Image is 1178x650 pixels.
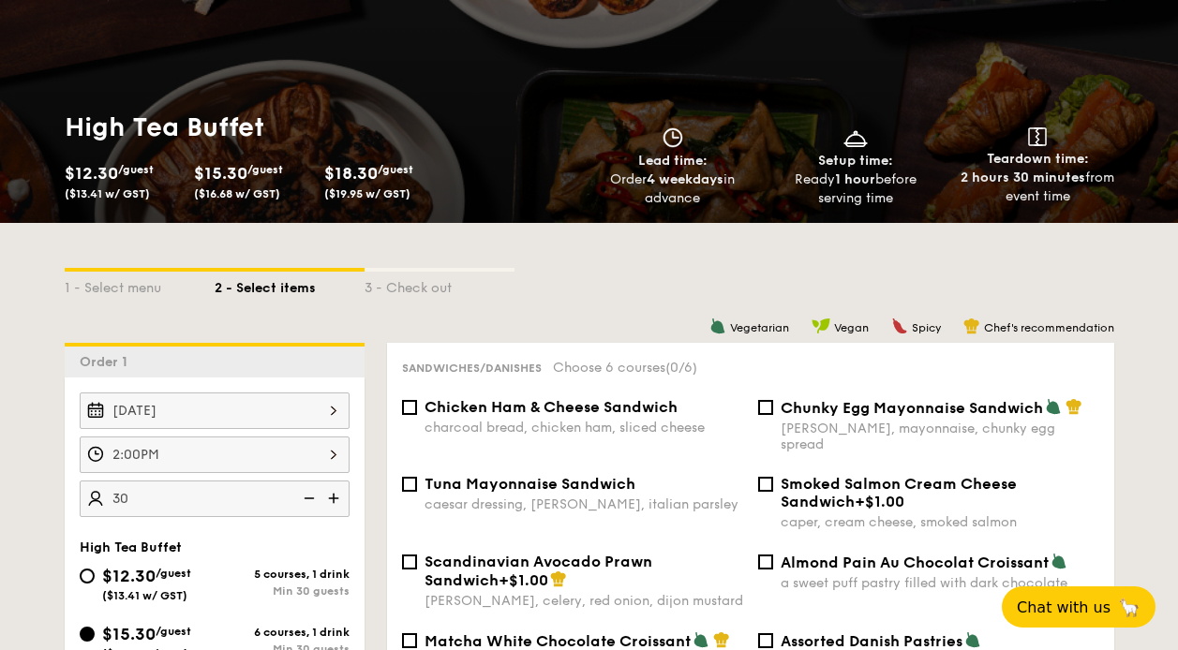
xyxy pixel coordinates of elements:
[425,632,691,650] span: Matcha White Chocolate Croissant
[818,153,893,169] span: Setup time:
[425,475,635,493] span: Tuna Mayonnaise Sandwich
[912,321,941,334] span: Spicy
[781,575,1099,591] div: a sweet puff pastry filled with dark chocolate
[247,163,283,176] span: /guest
[812,318,830,334] img: icon-vegan.f8ff3823.svg
[194,163,247,184] span: $15.30
[102,589,187,602] span: ($13.41 w/ GST)
[402,477,417,492] input: Tuna Mayonnaise Sandwichcaesar dressing, [PERSON_NAME], italian parsley
[758,554,773,569] input: Almond Pain Au Chocolat Croissanta sweet puff pastry filled with dark chocolate
[781,632,962,650] span: Assorted Danish Pastries
[156,567,191,580] span: /guest
[324,163,378,184] span: $18.30
[80,392,350,429] input: Event date
[758,477,773,492] input: Smoked Salmon Cream Cheese Sandwich+$1.00caper, cream cheese, smoked salmon
[954,169,1122,206] div: from event time
[80,569,95,584] input: $12.30/guest($13.41 w/ GST)5 courses, 1 drinkMin 30 guests
[961,170,1085,185] strong: 2 hours 30 minutes
[402,554,417,569] input: Scandinavian Avocado Prawn Sandwich+$1.00[PERSON_NAME], celery, red onion, dijon mustard
[293,480,321,516] img: icon-reduce.1d2dbef1.svg
[80,480,350,517] input: Number of guests
[80,627,95,642] input: $15.30/guest($16.68 w/ GST)6 courses, 1 drinkMin 30 guests
[638,153,708,169] span: Lead time:
[425,420,743,436] div: charcoal bread, chicken ham, sliced cheese
[215,584,350,598] div: Min 30 guests
[402,400,417,415] input: Chicken Ham & Cheese Sandwichcharcoal bread, chicken ham, sliced cheese
[730,321,789,334] span: Vegetarian
[1066,398,1082,415] img: icon-chef-hat.a58ddaea.svg
[834,321,869,334] span: Vegan
[781,554,1049,571] span: Almond Pain Au Chocolat Croissant
[425,398,678,416] span: Chicken Ham & Cheese Sandwich
[65,111,582,144] h1: High Tea Buffet
[659,127,687,148] img: icon-clock.2db775ea.svg
[781,399,1043,417] span: Chunky Egg Mayonnaise Sandwich
[781,514,1099,530] div: caper, cream cheese, smoked salmon
[215,626,350,639] div: 6 courses, 1 drink
[964,631,981,648] img: icon-vegetarian.fe4039eb.svg
[499,571,548,589] span: +$1.00
[835,171,875,187] strong: 1 hour
[65,272,215,298] div: 1 - Select menu
[80,354,135,370] span: Order 1
[589,170,757,208] div: Order in advance
[758,400,773,415] input: Chunky Egg Mayonnaise Sandwich[PERSON_NAME], mayonnaise, chunky egg spread
[118,163,154,176] span: /guest
[781,421,1099,452] div: [PERSON_NAME], mayonnaise, chunky egg spread
[842,127,870,148] img: icon-dish.430c3a2e.svg
[1028,127,1047,146] img: icon-teardown.65201eee.svg
[550,570,567,587] img: icon-chef-hat.a58ddaea.svg
[215,272,365,298] div: 2 - Select items
[758,633,773,648] input: Assorted Danish Pastriesflaky pastry, housemade fillings
[647,171,723,187] strong: 4 weekdays
[402,633,417,648] input: Matcha White Chocolate Croissantpremium kyoto green powder, white chocolate, croissant
[1051,553,1067,569] img: icon-vegetarian.fe4039eb.svg
[365,272,514,298] div: 3 - Check out
[855,493,904,510] span: +$1.00
[194,187,280,200] span: ($16.68 w/ GST)
[1002,586,1156,628] button: Chat with us🦙
[665,360,697,376] span: (0/6)
[709,318,726,334] img: icon-vegetarian.fe4039eb.svg
[781,475,1017,510] span: Smoked Salmon Cream Cheese Sandwich
[215,568,350,581] div: 5 courses, 1 drink
[321,480,350,516] img: icon-add.58712e84.svg
[102,624,156,644] span: $15.30
[65,163,118,184] span: $12.30
[156,625,191,638] span: /guest
[553,360,697,376] span: Choose 6 courses
[378,163,413,176] span: /guest
[65,187,150,200] span: ($13.41 w/ GST)
[1017,598,1111,616] span: Chat with us
[693,631,709,648] img: icon-vegetarian.fe4039eb.svg
[402,362,542,375] span: Sandwiches/Danishes
[963,318,980,334] img: icon-chef-hat.a58ddaea.svg
[891,318,908,334] img: icon-spicy.37a8142b.svg
[80,539,182,555] span: High Tea Buffet
[425,553,652,589] span: Scandinavian Avocado Prawn Sandwich
[713,631,730,648] img: icon-chef-hat.a58ddaea.svg
[425,496,743,512] div: caesar dressing, [PERSON_NAME], italian parsley
[771,170,939,208] div: Ready before serving time
[1118,597,1141,618] span: 🦙
[425,593,743,609] div: [PERSON_NAME], celery, red onion, dijon mustard
[984,321,1114,334] span: Chef's recommendation
[80,436,350,473] input: Event time
[324,187,410,200] span: ($19.95 w/ GST)
[987,151,1089,167] span: Teardown time:
[1045,398,1062,415] img: icon-vegetarian.fe4039eb.svg
[102,566,156,586] span: $12.30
